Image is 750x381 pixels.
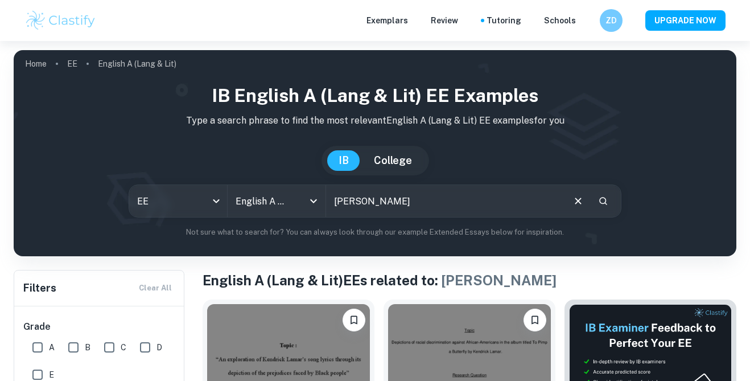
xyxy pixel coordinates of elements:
[544,14,576,27] a: Schools
[49,368,54,381] span: E
[23,114,727,128] p: Type a search phrase to find the most relevant English A (Lang & Lit) EE examples for you
[605,14,618,27] h6: ZD
[156,341,162,354] span: D
[203,270,736,290] h1: English A (Lang & Lit) EEs related to:
[129,185,227,217] div: EE
[23,280,56,296] h6: Filters
[441,272,557,288] span: [PERSON_NAME]
[366,14,408,27] p: Exemplars
[594,191,613,211] button: Search
[431,14,458,27] p: Review
[23,320,176,334] h6: Grade
[645,10,726,31] button: UPGRADE NOW
[487,14,521,27] a: Tutoring
[327,150,360,171] button: IB
[24,9,97,32] img: Clastify logo
[67,56,77,72] a: EE
[23,227,727,238] p: Not sure what to search for? You can always look through our example Extended Essays below for in...
[98,58,176,70] p: English A (Lang & Lit)
[326,185,563,217] input: E.g. A Doll's House, Sylvia Plath, identity and belonging...
[121,341,126,354] span: C
[85,341,90,354] span: B
[585,18,591,23] button: Help and Feedback
[49,341,55,354] span: A
[23,82,727,109] h1: IB English A (Lang & Lit) EE examples
[343,309,365,331] button: Bookmark
[600,9,623,32] button: ZD
[362,150,423,171] button: College
[567,190,589,212] button: Clear
[14,50,736,256] img: profile cover
[524,309,546,331] button: Bookmark
[306,193,322,209] button: Open
[25,56,47,72] a: Home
